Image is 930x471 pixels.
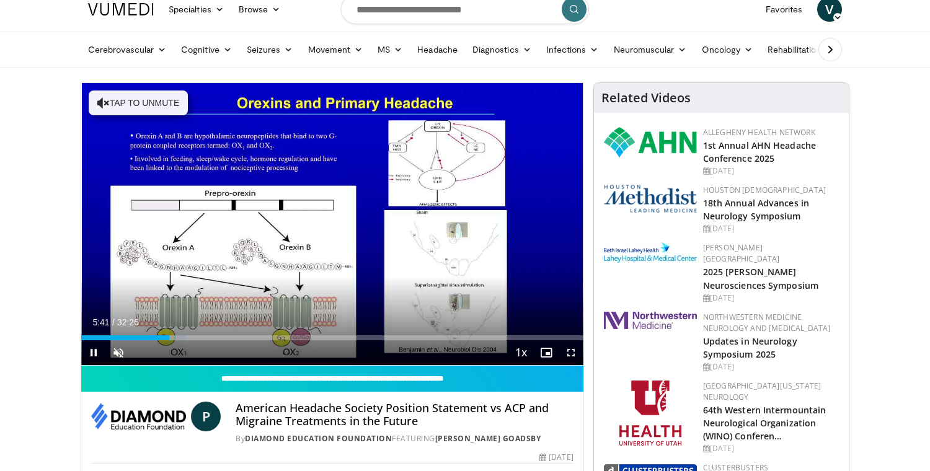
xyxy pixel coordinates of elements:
[703,127,815,138] a: Allegheny Health Network
[191,402,221,431] a: P
[604,312,697,329] img: 2a462fb6-9365-492a-ac79-3166a6f924d8.png.150x105_q85_autocrop_double_scale_upscale_version-0.2.jpg
[703,361,839,372] div: [DATE]
[112,317,115,327] span: /
[703,266,818,291] a: 2025 [PERSON_NAME] Neurosciences Symposium
[92,317,109,327] span: 5:41
[703,312,831,333] a: Northwestern Medicine Neurology and [MEDICAL_DATA]
[410,37,465,62] a: Headache
[89,90,188,115] button: Tap to unmute
[619,381,681,446] img: f6362829-b0a3-407d-a044-59546adfd345.png.150x105_q85_autocrop_double_scale_upscale_version-0.2.png
[106,340,131,365] button: Unmute
[239,37,301,62] a: Seizures
[606,37,694,62] a: Neuromuscular
[703,223,839,234] div: [DATE]
[245,433,392,444] a: Diamond Education Foundation
[539,452,573,463] div: [DATE]
[236,433,573,444] div: By FEATURING
[534,340,559,365] button: Enable picture-in-picture mode
[604,185,697,213] img: 5e4488cc-e109-4a4e-9fd9-73bb9237ee91.png.150x105_q85_autocrop_double_scale_upscale_version-0.2.png
[91,402,186,431] img: Diamond Education Foundation
[760,37,828,62] a: Rehabilitation
[604,127,697,157] img: 628ffacf-ddeb-4409-8647-b4d1102df243.png.150x105_q85_autocrop_double_scale_upscale_version-0.2.png
[703,335,797,360] a: Updates in Neurology Symposium 2025
[703,443,839,454] div: [DATE]
[236,402,573,428] h4: American Headache Society Position Statement vs ACP and Migraine Treatments in the Future
[301,37,371,62] a: Movement
[81,83,583,366] video-js: Video Player
[81,335,583,340] div: Progress Bar
[703,185,826,195] a: Houston [DEMOGRAPHIC_DATA]
[703,404,826,442] a: 64th Western Intermountain Neurological Organization (WINO) Conferen…
[604,242,697,263] img: e7977282-282c-4444-820d-7cc2733560fd.jpg.150x105_q85_autocrop_double_scale_upscale_version-0.2.jpg
[703,197,809,222] a: 18th Annual Advances in Neurology Symposium
[694,37,761,62] a: Oncology
[81,37,174,62] a: Cerebrovascular
[703,293,839,304] div: [DATE]
[601,90,691,105] h4: Related Videos
[435,433,541,444] a: [PERSON_NAME] Goadsby
[559,340,583,365] button: Fullscreen
[703,139,816,164] a: 1st Annual AHN Headache Conference 2025
[81,340,106,365] button: Pause
[88,3,154,15] img: VuMedi Logo
[703,165,839,177] div: [DATE]
[703,242,780,264] a: [PERSON_NAME][GEOGRAPHIC_DATA]
[539,37,606,62] a: Infections
[509,340,534,365] button: Playback Rate
[370,37,410,62] a: MS
[703,381,821,402] a: [GEOGRAPHIC_DATA][US_STATE] Neurology
[174,37,239,62] a: Cognitive
[117,317,139,327] span: 32:26
[465,37,539,62] a: Diagnostics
